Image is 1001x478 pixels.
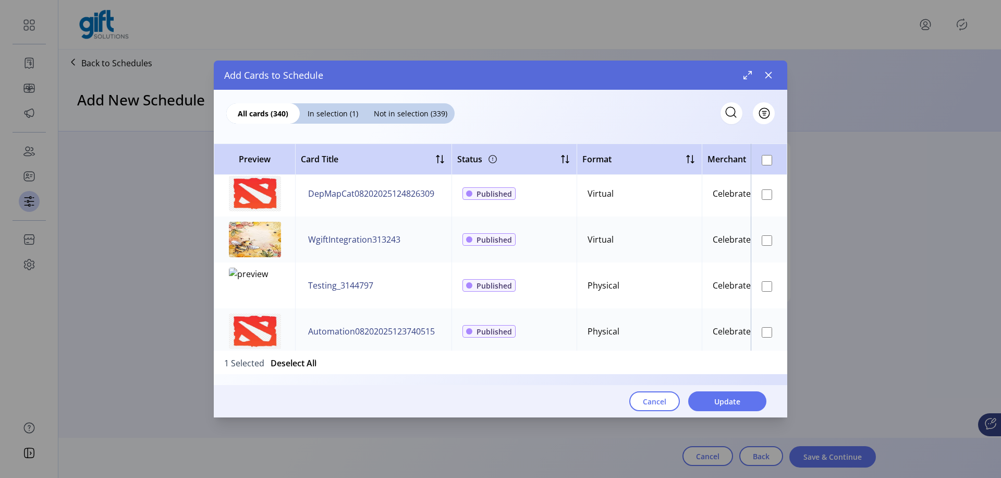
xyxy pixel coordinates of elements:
[229,268,281,303] img: preview
[229,176,281,211] img: preview
[271,357,316,369] button: Deselect All
[308,233,400,246] span: WgiftIntegration313243
[306,185,436,202] button: DepMapCat08202025124826309
[582,153,612,165] span: Format
[308,325,435,338] span: Automation08202025123740515
[588,325,619,338] div: Physical
[224,357,264,368] span: 1 Selected
[707,153,746,165] span: Merchant
[457,151,499,168] div: Status
[229,314,281,349] img: preview
[229,222,281,257] img: preview
[300,108,366,119] span: In selection (1)
[477,326,512,337] span: Published
[226,103,300,124] div: All cards (340)
[308,279,373,292] span: Testing_3144797
[306,277,375,294] button: Testing_3144797
[301,153,338,165] span: Card Title
[588,233,614,246] div: Virtual
[308,187,434,200] span: DepMapCat08202025124826309
[366,108,455,119] span: Not in selection (339)
[224,68,323,82] span: Add Cards to Schedule
[477,280,512,291] span: Published
[713,187,781,200] div: Celebrate Brands
[629,391,680,411] button: Cancel
[588,187,614,200] div: Virtual
[753,102,775,124] button: Filter Button
[300,103,366,124] div: In selection (1)
[226,108,300,119] span: All cards (340)
[688,391,766,411] button: Update
[477,188,512,199] span: Published
[219,153,290,165] span: Preview
[739,67,756,83] button: Maximize
[713,233,781,246] div: Celebrate Brands
[366,103,455,124] div: Not in selection (339)
[588,279,619,292] div: Physical
[714,396,740,407] span: Update
[477,234,512,245] span: Published
[643,396,666,407] span: Cancel
[306,323,437,340] button: Automation08202025123740515
[713,279,781,292] div: Celebrate Brands
[713,325,781,338] div: Celebrate Brands
[306,231,402,248] button: WgiftIntegration313243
